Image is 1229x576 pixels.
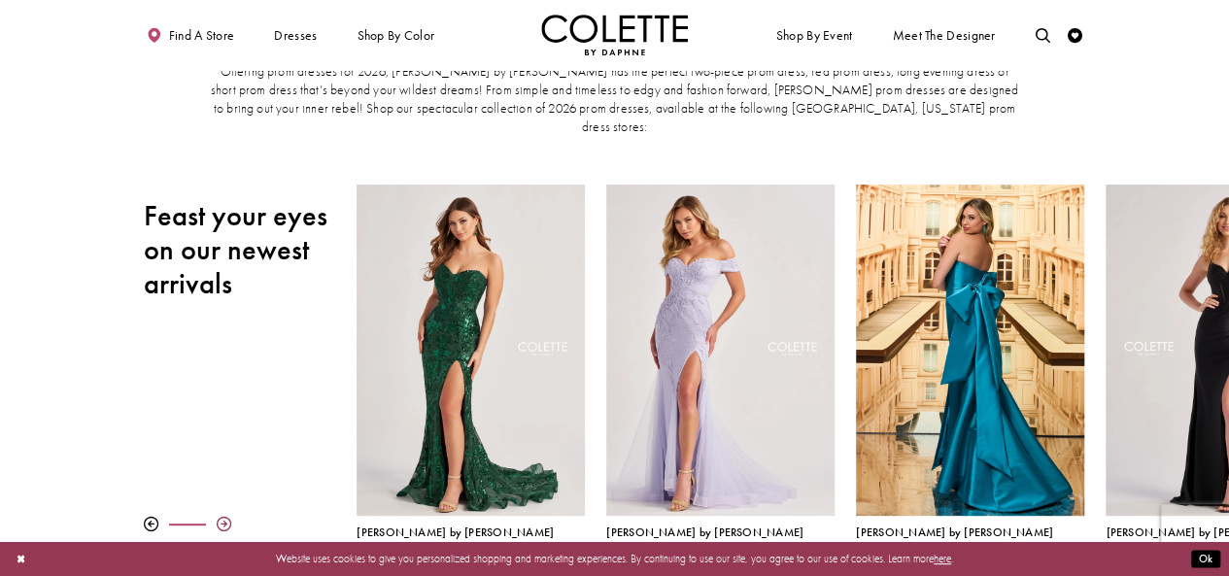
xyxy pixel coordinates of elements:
[144,199,335,301] h2: Feast your eyes on our newest arrivals
[346,174,596,569] div: Colette by Daphne Style No. CL8440
[845,174,1095,569] div: Colette by Daphne Style No. CL8470
[934,552,951,565] a: here
[892,28,995,43] span: Meet the designer
[208,45,1021,137] p: [PERSON_NAME] by [PERSON_NAME] is THE incredible, premiere prom dress collection for those in [GE...
[274,28,317,43] span: Dresses
[357,28,434,43] span: Shop by color
[776,28,853,43] span: Shop By Event
[856,526,1083,558] div: Colette by Daphne Style No. CL8470
[772,15,856,55] span: Shop By Event
[144,15,238,55] a: Find a store
[856,525,1053,540] span: [PERSON_NAME] by [PERSON_NAME]
[1064,15,1086,55] a: Check Wishlist
[270,15,321,55] span: Dresses
[606,526,834,558] div: Colette by Daphne Style No. CL8645
[357,526,584,558] div: Colette by Daphne Style No. CL8440
[596,174,845,569] div: Colette by Daphne Style No. CL8645
[856,185,1083,516] a: Visit Colette by Daphne Style No. CL8470 Page
[1032,15,1054,55] a: Toggle search
[169,28,235,43] span: Find a store
[1191,550,1220,568] button: Submit Dialog
[357,525,554,540] span: [PERSON_NAME] by [PERSON_NAME]
[9,546,33,572] button: Close Dialog
[541,15,689,55] a: Visit Home Page
[889,15,1000,55] a: Meet the designer
[606,525,803,540] span: [PERSON_NAME] by [PERSON_NAME]
[606,185,834,516] a: Visit Colette by Daphne Style No. CL8645 Page
[541,15,689,55] img: Colette by Daphne
[357,185,584,516] a: Visit Colette by Daphne Style No. CL8440 Page
[354,15,438,55] span: Shop by color
[106,549,1123,568] p: Website uses cookies to give you personalized shopping and marketing experiences. By continuing t...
